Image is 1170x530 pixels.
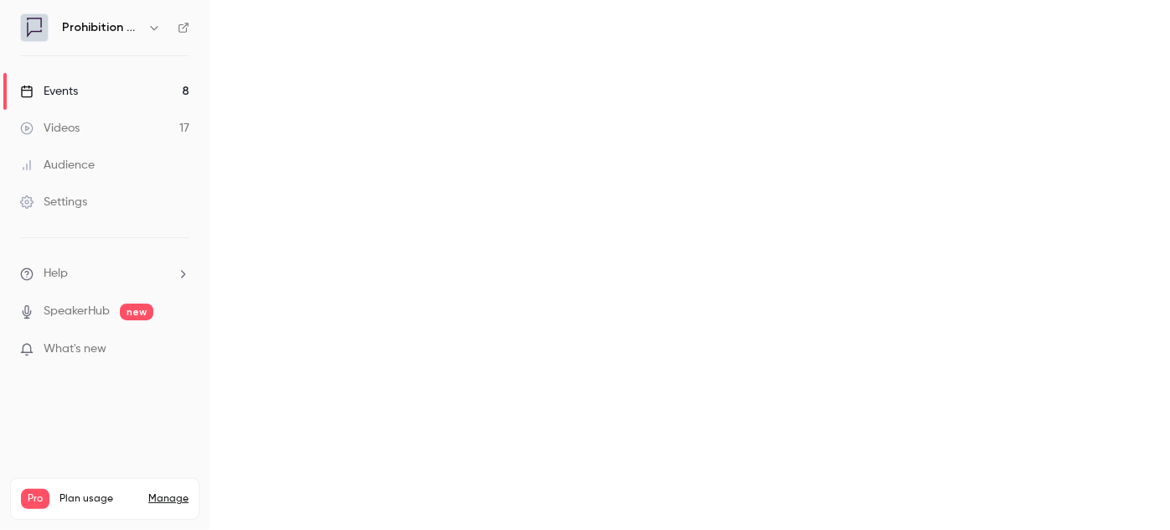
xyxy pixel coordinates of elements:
[20,265,189,283] li: help-dropdown-opener
[21,14,48,41] img: Prohibition PR
[20,157,95,174] div: Audience
[44,265,68,283] span: Help
[120,304,153,320] span: new
[20,83,78,100] div: Events
[60,492,138,506] span: Plan usage
[20,120,80,137] div: Videos
[169,342,189,357] iframe: Noticeable Trigger
[62,19,141,36] h6: Prohibition PR
[44,340,106,358] span: What's new
[20,194,87,210] div: Settings
[21,489,49,509] span: Pro
[44,303,110,320] a: SpeakerHub
[148,492,189,506] a: Manage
